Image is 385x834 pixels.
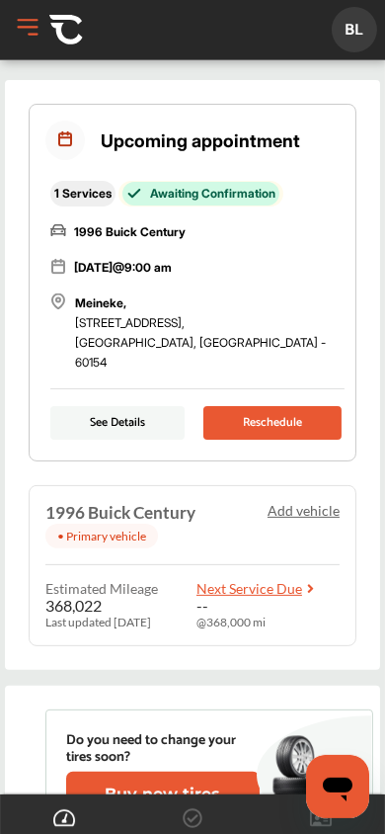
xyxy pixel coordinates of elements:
[45,615,151,629] span: Last updated [DATE]
[196,615,266,629] span: @ 368,000 mi
[54,187,112,201] p: 1 Services
[45,121,300,160] div: Upcoming appointment
[49,13,83,46] img: CA-Icon.89b5b008.svg
[74,260,113,275] span: [DATE]
[45,502,222,524] h4: 1996 Buick Century
[13,13,42,42] button: Open Menu
[196,580,302,597] span: Next Service Due
[113,260,124,275] span: @
[45,524,158,548] p: • Primary vehicle
[66,772,264,815] a: Buy new tires
[45,582,158,596] span: Estimated Mileage
[75,293,345,313] p: Meineke ,
[268,502,340,519] p: Add vehicle
[75,313,345,333] p: [STREET_ADDRESS] ,
[150,187,275,201] p: Awaiting Confirmation
[196,582,323,596] a: Next Service Due
[74,222,186,242] p: 1996 Buick Century
[50,406,185,440] button: See Details
[66,772,260,815] button: Buy new tires
[203,406,342,440] button: Reschedule
[45,596,102,615] span: 368,022
[196,596,208,615] span: --
[66,732,260,766] p: Do you need to change your tires soon?
[75,333,345,373] p: [GEOGRAPHIC_DATA], [GEOGRAPHIC_DATA] - 60154
[124,260,172,275] span: 9:00 am
[306,755,369,818] iframe: Button to launch messaging window
[337,12,372,48] span: BL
